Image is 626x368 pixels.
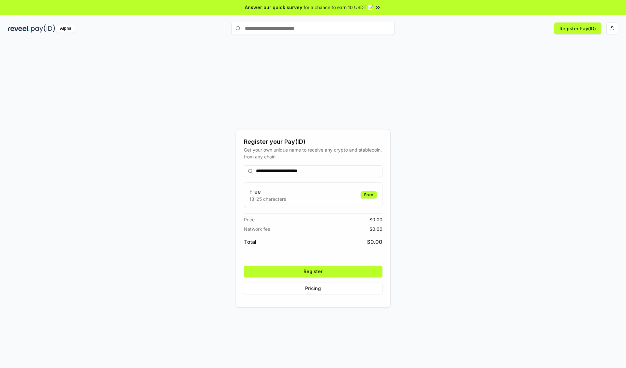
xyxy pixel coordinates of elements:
[367,238,382,246] span: $ 0.00
[244,238,256,246] span: Total
[244,226,270,232] span: Network fee
[244,283,382,294] button: Pricing
[8,24,30,33] img: reveel_dark
[554,22,601,34] button: Register Pay(ID)
[369,226,382,232] span: $ 0.00
[244,266,382,277] button: Register
[244,137,382,146] div: Register your Pay(ID)
[369,216,382,223] span: $ 0.00
[361,191,377,199] div: Free
[31,24,55,33] img: pay_id
[244,146,382,160] div: Get your own unique name to receive any crypto and stablecoin, from any chain
[56,24,75,33] div: Alpha
[245,4,302,11] span: Answer our quick survey
[304,4,373,11] span: for a chance to earn 10 USDT 📝
[249,196,286,202] p: 13-25 characters
[244,216,255,223] span: Price
[249,188,286,196] h3: Free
